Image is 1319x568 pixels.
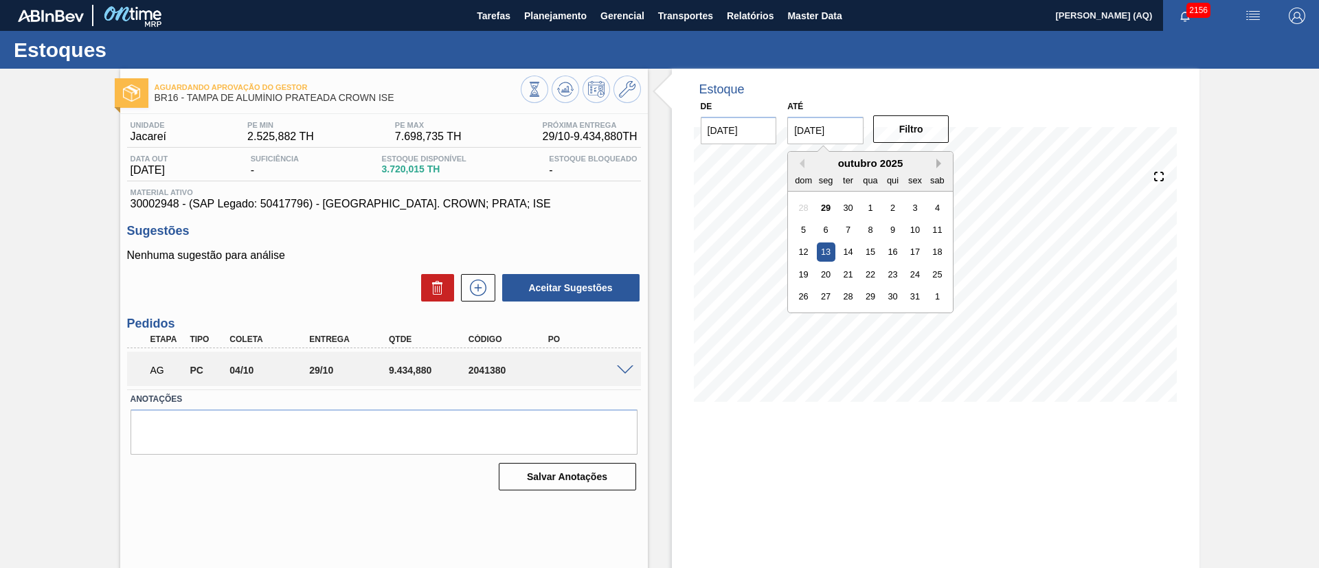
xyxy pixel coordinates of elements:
[545,155,640,177] div: -
[817,170,835,189] div: seg
[928,265,947,284] div: Choose sábado, 25 de outubro de 2025
[499,463,636,490] button: Salvar Anotações
[155,83,521,91] span: Aguardando Aprovação do Gestor
[465,365,554,376] div: 2041380
[928,198,947,216] div: Choose sábado, 4 de outubro de 2025
[502,274,640,302] button: Aceitar Sugestões
[414,274,454,302] div: Excluir Sugestões
[699,82,745,97] div: Estoque
[787,8,842,24] span: Master Data
[150,365,185,376] p: AG
[794,287,813,306] div: Choose domingo, 26 de outubro de 2025
[147,355,188,385] div: Aguardando Aprovação do Gestor
[839,287,857,306] div: Choose terça-feira, 28 de outubro de 2025
[794,265,813,284] div: Choose domingo, 19 de outubro de 2025
[1289,8,1305,24] img: Logout
[788,157,953,169] div: outubro 2025
[131,188,638,196] span: Material ativo
[382,164,466,174] span: 3.720,015 TH
[906,170,925,189] div: sex
[127,317,641,331] h3: Pedidos
[839,242,857,261] div: Choose terça-feira, 14 de outubro de 2025
[123,84,140,102] img: Ícone
[549,155,637,163] span: Estoque Bloqueado
[861,198,880,216] div: Choose quarta-feira, 1 de outubro de 2025
[395,121,462,129] span: PE MAX
[131,155,168,163] span: Data out
[883,170,902,189] div: qui
[817,220,835,239] div: Choose segunda-feira, 6 de outubro de 2025
[521,76,548,103] button: Visão Geral dos Estoques
[906,287,925,306] div: Choose sexta-feira, 31 de outubro de 2025
[524,8,587,24] span: Planejamento
[155,93,521,103] span: BR16 - TAMPA DE ALUMÍNIO PRATEADA CROWN ISE
[543,130,638,143] span: 29/10 - 9.434,880 TH
[127,224,641,238] h3: Sugestões
[18,10,84,22] img: TNhmsLtSVTkK8tSr43FrP2fwEKptu5GPRR3wAAAABJRU5ErkJggg==
[906,198,925,216] div: Choose sexta-feira, 3 de outubro de 2025
[306,365,395,376] div: 29/10/2025
[793,196,949,308] div: month 2025-10
[127,249,641,262] p: Nenhuma sugestão para análise
[817,198,835,216] div: Choose segunda-feira, 29 de setembro de 2025
[794,242,813,261] div: Choose domingo, 12 de outubro de 2025
[385,334,475,344] div: Qtde
[131,130,166,143] span: Jacareí
[936,159,946,168] button: Next Month
[727,8,774,24] span: Relatórios
[883,242,902,261] div: Choose quinta-feira, 16 de outubro de 2025
[906,265,925,284] div: Choose sexta-feira, 24 de outubro de 2025
[794,220,813,239] div: Choose domingo, 5 de outubro de 2025
[861,220,880,239] div: Choose quarta-feira, 8 de outubro de 2025
[1186,3,1210,18] span: 2156
[477,8,510,24] span: Tarefas
[928,242,947,261] div: Choose sábado, 18 de outubro de 2025
[861,265,880,284] div: Choose quarta-feira, 22 de outubro de 2025
[701,117,777,144] input: dd/mm/yyyy
[839,220,857,239] div: Choose terça-feira, 7 de outubro de 2025
[883,220,902,239] div: Choose quinta-feira, 9 de outubro de 2025
[247,155,302,177] div: -
[883,198,902,216] div: Choose quinta-feira, 2 de outubro de 2025
[454,274,495,302] div: Nova sugestão
[861,287,880,306] div: Choose quarta-feira, 29 de outubro de 2025
[817,287,835,306] div: Choose segunda-feira, 27 de outubro de 2025
[583,76,610,103] button: Programar Estoque
[658,8,713,24] span: Transportes
[306,334,395,344] div: Entrega
[817,265,835,284] div: Choose segunda-feira, 20 de outubro de 2025
[839,198,857,216] div: Choose terça-feira, 30 de setembro de 2025
[839,170,857,189] div: ter
[701,102,712,111] label: De
[382,155,466,163] span: Estoque Disponível
[545,334,634,344] div: PO
[794,198,813,216] div: Not available domingo, 28 de setembro de 2025
[495,273,641,303] div: Aceitar Sugestões
[385,365,475,376] div: 9.434,880
[186,365,227,376] div: Pedido de Compra
[839,265,857,284] div: Choose terça-feira, 21 de outubro de 2025
[395,130,462,143] span: 7.698,735 TH
[226,365,315,376] div: 04/10/2025
[883,287,902,306] div: Choose quinta-feira, 30 de outubro de 2025
[147,334,188,344] div: Etapa
[465,334,554,344] div: Código
[131,164,168,177] span: [DATE]
[861,170,880,189] div: qua
[613,76,641,103] button: Ir ao Master Data / Geral
[600,8,644,24] span: Gerencial
[787,117,864,144] input: dd/mm/yyyy
[247,121,314,129] span: PE MIN
[795,159,804,168] button: Previous Month
[131,389,638,409] label: Anotações
[861,242,880,261] div: Choose quarta-feira, 15 de outubro de 2025
[226,334,315,344] div: Coleta
[787,102,803,111] label: Até
[186,334,227,344] div: Tipo
[552,76,579,103] button: Atualizar Gráfico
[883,265,902,284] div: Choose quinta-feira, 23 de outubro de 2025
[251,155,299,163] span: Suficiência
[794,170,813,189] div: dom
[1245,8,1261,24] img: userActions
[543,121,638,129] span: Próxima Entrega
